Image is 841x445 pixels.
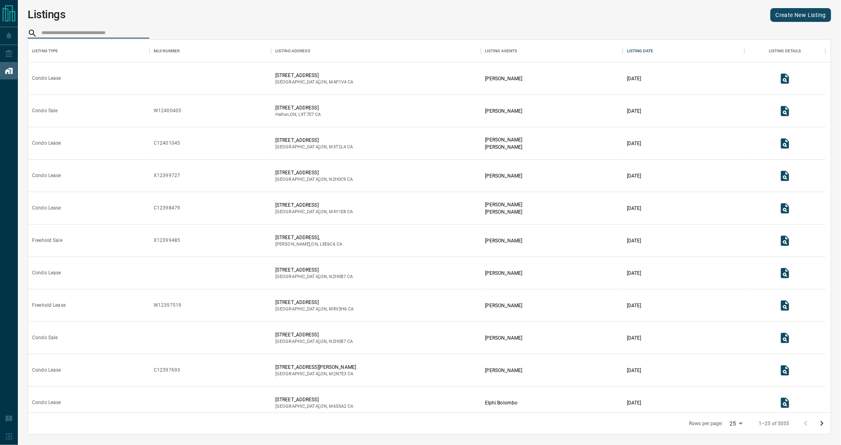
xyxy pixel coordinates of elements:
div: Listing Date [623,40,744,62]
p: [PERSON_NAME] [485,208,522,216]
p: [DATE] [627,302,641,309]
span: n2h0b7 [329,339,346,344]
button: View Listing Details [777,330,793,346]
div: Freehold Sale [32,237,62,244]
button: View Listing Details [777,103,793,119]
div: Condo Lease [32,75,61,82]
p: [STREET_ADDRESS] [275,299,354,306]
p: [STREET_ADDRESS] [275,104,321,111]
div: C12397693 [154,367,180,374]
a: Create New Listing [770,8,831,22]
p: [DATE] [627,205,641,212]
button: View Listing Details [777,200,793,216]
div: Listing Date [627,40,654,62]
p: [PERSON_NAME] [485,334,522,342]
button: View Listing Details [777,395,793,411]
div: Condo Lease [32,205,61,212]
p: [STREET_ADDRESS] [275,266,353,274]
button: Go to next page [814,415,830,432]
p: Halton , ON , CA [275,111,321,118]
div: Condo Lease [32,172,61,179]
p: [GEOGRAPHIC_DATA] , ON , CA [275,144,353,150]
div: W12400405 [154,107,181,114]
p: [PERSON_NAME] [485,75,522,82]
p: [PERSON_NAME] [485,367,522,374]
div: C12398479 [154,205,180,212]
div: Listing Type [28,40,150,62]
p: [STREET_ADDRESS] [275,331,353,338]
div: MLS Number [150,40,271,62]
span: m8v3h6 [329,306,347,312]
p: [PERSON_NAME] [485,107,522,115]
span: m2n7e3 [329,371,347,377]
p: Elphi Bolombo [485,399,517,406]
div: Condo Lease [32,399,61,406]
div: Listing Address [271,40,481,62]
div: Listing Agents [481,40,623,62]
p: 1–25 of 5055 [759,420,790,427]
p: [DATE] [627,107,641,115]
span: n2h0c9 [329,177,346,182]
button: View Listing Details [777,265,793,281]
p: [PERSON_NAME] [485,237,522,244]
p: [PERSON_NAME] , ON , CA [275,241,342,248]
p: [STREET_ADDRESS] [275,169,353,176]
p: [DATE] [627,140,641,147]
div: MLS Number [154,40,180,62]
div: Condo Lease [32,270,61,276]
p: [STREET_ADDRESS] [275,201,353,209]
span: n2h0b7 [329,274,346,279]
p: [DATE] [627,172,641,180]
button: View Listing Details [777,135,793,152]
p: [GEOGRAPHIC_DATA] , ON , CA [275,274,353,280]
p: [STREET_ADDRESS][PERSON_NAME] [275,364,356,371]
span: m4p1v4 [329,79,347,85]
span: m6s5a2 [329,404,347,409]
span: l9t7e7 [298,112,314,117]
div: Listing Type [32,40,58,62]
div: Condo Sale [32,107,58,114]
span: m4y1e8 [329,209,346,214]
p: Rows per page: [689,420,723,427]
p: [GEOGRAPHIC_DATA] , ON , CA [275,306,354,312]
p: [PERSON_NAME] [485,143,522,151]
div: Condo Lease [32,367,61,374]
button: View Listing Details [777,297,793,314]
p: [GEOGRAPHIC_DATA] , ON , CA [275,338,353,345]
div: Listing Details [769,40,801,62]
div: Listing Address [275,40,310,62]
p: [GEOGRAPHIC_DATA] , ON , CA [275,79,354,86]
button: View Listing Details [777,168,793,184]
p: [PERSON_NAME] [485,201,522,208]
button: View Listing Details [777,71,793,87]
button: View Listing Details [777,233,793,249]
span: l8e6c6 [320,242,335,247]
div: W12397519 [154,302,181,309]
p: [GEOGRAPHIC_DATA] , ON , CA [275,176,353,183]
div: C12401045 [154,140,180,147]
button: View Listing Details [777,362,793,379]
p: [PERSON_NAME] [485,172,522,180]
div: Condo Sale [32,334,58,341]
h1: Listings [28,8,66,21]
p: [GEOGRAPHIC_DATA] , ON , CA [275,403,354,410]
span: m5t2l4 [329,144,346,150]
p: [GEOGRAPHIC_DATA] , ON , CA [275,371,356,377]
div: Condo Lease [32,140,61,147]
p: [DATE] [627,367,641,374]
p: [STREET_ADDRESS] [275,72,354,79]
div: 25 [726,418,746,430]
div: Listing Agents [485,40,517,62]
p: [DATE] [627,237,641,244]
p: [PERSON_NAME] [485,302,522,309]
div: X12399485 [154,237,180,244]
p: [DATE] [627,334,641,342]
p: [DATE] [627,399,641,406]
div: X12399727 [154,172,180,179]
p: [DATE] [627,75,641,82]
div: Listing Details [744,40,826,62]
p: [PERSON_NAME] [485,136,522,143]
p: [PERSON_NAME] [485,270,522,277]
p: [STREET_ADDRESS] [275,396,354,403]
p: [GEOGRAPHIC_DATA] , ON , CA [275,209,353,215]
